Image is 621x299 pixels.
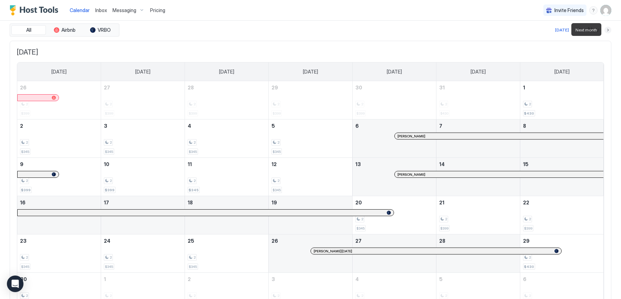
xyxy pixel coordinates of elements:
[17,81,101,119] td: October 26, 2025
[355,85,362,90] span: 30
[20,123,23,129] span: 2
[355,200,362,205] span: 20
[554,69,570,75] span: [DATE]
[520,196,604,209] a: November 22, 2025
[269,196,353,234] td: November 19, 2025
[219,69,234,75] span: [DATE]
[101,273,185,286] a: December 1, 2025
[352,119,436,158] td: November 6, 2025
[7,276,23,292] div: Open Intercom Messenger
[361,217,363,221] span: 2
[189,149,197,154] span: $345
[21,264,29,269] span: $345
[194,179,196,183] span: 2
[520,196,604,234] td: November 22, 2025
[352,81,436,119] td: October 30, 2025
[523,85,525,90] span: 1
[20,200,26,205] span: 16
[436,196,520,209] a: November 21, 2025
[440,226,448,231] span: $399
[555,27,569,33] div: [DATE]
[101,158,185,196] td: November 10, 2025
[352,196,436,234] td: November 20, 2025
[188,85,194,90] span: 28
[353,196,436,209] a: November 20, 2025
[272,276,275,282] span: 3
[101,234,185,247] a: November 24, 2025
[101,158,185,171] a: November 10, 2025
[20,276,27,282] span: 30
[185,234,269,273] td: November 25, 2025
[439,238,445,244] span: 28
[353,158,436,171] a: November 13, 2025
[26,293,28,298] span: 2
[314,249,559,253] div: [PERSON_NAME][DATE]
[520,234,604,273] td: November 29, 2025
[269,81,353,119] td: October 29, 2025
[188,161,192,167] span: 11
[529,102,531,106] span: 2
[185,196,268,209] a: November 18, 2025
[17,158,101,196] td: November 9, 2025
[17,48,604,57] span: [DATE]
[436,119,520,158] td: November 7, 2025
[185,81,269,119] td: October 28, 2025
[150,7,165,13] span: Pricing
[523,276,526,282] span: 6
[26,140,28,145] span: 2
[188,123,191,129] span: 4
[524,111,534,116] span: $430
[445,217,447,221] span: 2
[101,234,185,273] td: November 24, 2025
[436,119,520,132] a: November 7, 2025
[112,7,136,13] span: Messaging
[188,276,191,282] span: 2
[185,119,269,158] td: November 4, 2025
[105,188,115,192] span: $399
[105,264,113,269] span: $345
[104,123,107,129] span: 3
[11,25,46,35] button: All
[520,273,604,286] a: December 6, 2025
[185,81,268,94] a: October 28, 2025
[520,234,604,247] a: November 29, 2025
[272,161,277,167] span: 12
[95,7,107,14] a: Inbox
[269,119,352,132] a: November 5, 2025
[273,149,281,154] span: $345
[355,276,359,282] span: 4
[464,62,493,81] a: Friday
[185,119,268,132] a: November 4, 2025
[436,196,520,234] td: November 21, 2025
[524,226,532,231] span: $399
[194,140,196,145] span: 2
[523,238,530,244] span: 29
[104,276,106,282] span: 1
[397,134,601,138] div: [PERSON_NAME]
[355,123,359,129] span: 6
[17,119,101,132] a: November 2, 2025
[101,196,185,209] a: November 17, 2025
[387,69,402,75] span: [DATE]
[575,27,597,32] span: Next month
[101,119,185,132] a: November 3, 2025
[110,140,112,145] span: 2
[135,69,150,75] span: [DATE]
[520,81,604,119] td: November 1, 2025
[439,123,442,129] span: 7
[589,6,598,15] div: menu
[110,255,112,260] span: 2
[21,149,29,154] span: $345
[83,25,118,35] button: VRBO
[105,149,113,154] span: $345
[17,234,101,247] a: November 23, 2025
[436,81,520,94] a: October 31, 2025
[439,200,444,205] span: 21
[352,234,436,273] td: November 27, 2025
[212,62,241,81] a: Tuesday
[45,62,73,81] a: Sunday
[70,7,90,14] a: Calendar
[104,200,109,205] span: 17
[353,273,436,286] a: December 4, 2025
[353,234,436,247] a: November 27, 2025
